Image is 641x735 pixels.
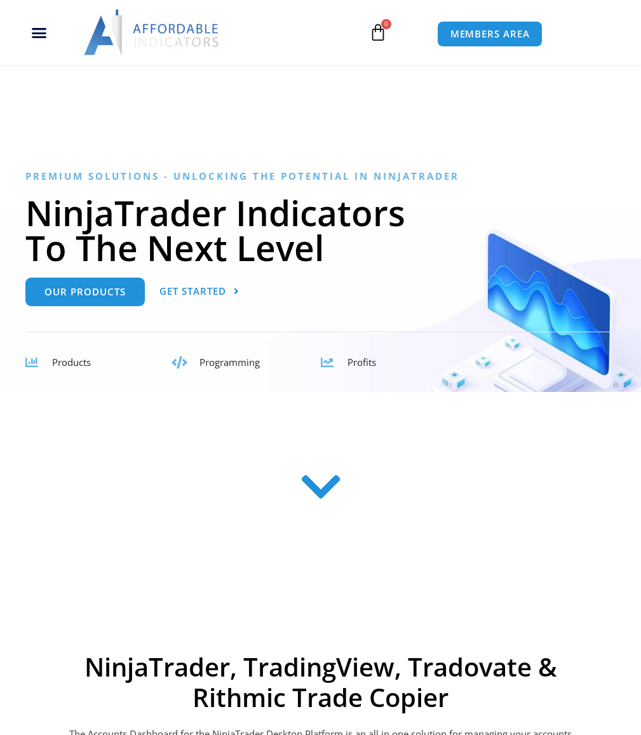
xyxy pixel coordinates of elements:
[64,652,577,713] h2: NinjaTrader, TradingView, Tradovate & Rithmic Trade Copier
[450,29,530,39] span: MEMBERS AREA
[25,195,616,265] h1: NinjaTrader Indicators To The Next Level
[437,21,543,47] a: MEMBERS AREA
[25,170,616,182] h6: Premium Solutions - Unlocking the Potential in NinjaTrader
[52,356,91,368] span: Products
[381,19,391,29] span: 0
[7,20,71,44] div: Menu Toggle
[347,356,376,368] span: Profits
[25,278,145,306] a: Our Products
[350,14,406,51] a: 0
[159,278,240,306] a: Get Started
[159,287,226,296] span: Get Started
[84,10,220,55] img: LogoAI | Affordable Indicators – NinjaTrader
[199,356,260,368] span: Programming
[44,287,126,297] span: Our Products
